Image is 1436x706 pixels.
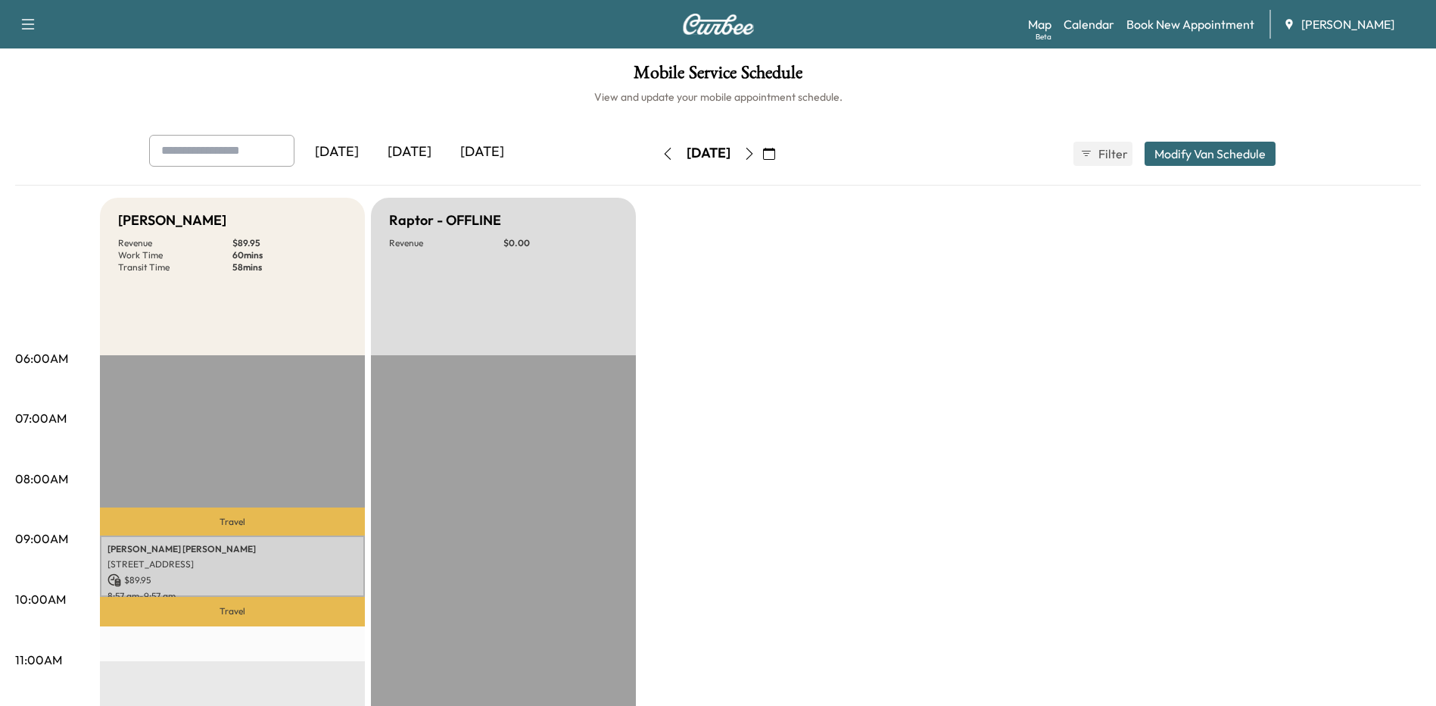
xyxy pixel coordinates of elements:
[107,558,357,570] p: [STREET_ADDRESS]
[118,261,232,273] p: Transit Time
[100,597,365,626] p: Travel
[232,261,347,273] p: 58 mins
[1028,15,1051,33] a: MapBeta
[1073,142,1132,166] button: Filter
[15,349,68,367] p: 06:00AM
[15,470,68,488] p: 08:00AM
[15,409,67,427] p: 07:00AM
[682,14,755,35] img: Curbee Logo
[446,135,519,170] div: [DATE]
[1064,15,1114,33] a: Calendar
[389,237,503,249] p: Revenue
[118,249,232,261] p: Work Time
[1126,15,1254,33] a: Book New Appointment
[15,651,62,669] p: 11:00AM
[100,508,365,535] p: Travel
[389,210,501,231] h5: Raptor - OFFLINE
[107,590,357,602] p: 8:57 am - 9:57 am
[15,590,66,608] p: 10:00AM
[232,237,347,249] p: $ 89.95
[118,210,226,231] h5: [PERSON_NAME]
[373,135,446,170] div: [DATE]
[1301,15,1394,33] span: [PERSON_NAME]
[232,249,347,261] p: 60 mins
[687,144,730,163] div: [DATE]
[15,64,1421,89] h1: Mobile Service Schedule
[118,237,232,249] p: Revenue
[1145,142,1276,166] button: Modify Van Schedule
[15,89,1421,105] h6: View and update your mobile appointment schedule.
[301,135,373,170] div: [DATE]
[107,543,357,555] p: [PERSON_NAME] [PERSON_NAME]
[503,237,618,249] p: $ 0.00
[1098,145,1126,163] span: Filter
[1036,31,1051,42] div: Beta
[107,573,357,587] p: $ 89.95
[15,529,68,548] p: 09:00AM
